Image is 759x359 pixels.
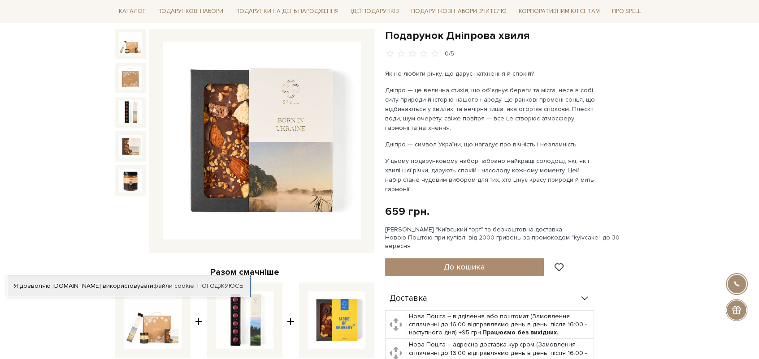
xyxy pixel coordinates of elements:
[390,295,427,303] span: Доставка
[385,29,644,43] h1: Подарунок Дніпрова хвиля
[163,42,361,240] img: Подарунок Дніпрова хвиля
[385,205,429,218] div: 659 грн.
[119,169,142,192] img: Подарунок Дніпрова хвиля
[385,258,544,276] button: До кошика
[407,310,594,339] td: Нова Пошта – відділення або поштомат (Замовлення сплаченні до 16:00 відправляємо день в день, піс...
[385,156,595,194] p: У цьому подарунковому наборі зібрано найкращі солодощі, які, як і хвилі цієї річки, дарують спокі...
[7,282,250,290] div: Я дозволяю [DOMAIN_NAME] використовувати
[124,291,182,349] img: Подарунок Дніпрова хвиля
[515,4,603,18] a: Корпоративним клієнтам
[385,140,595,149] p: Дніпро — символ України, що нагадує про вічність і незламність.
[385,69,595,78] p: Як не любити річку, що дарує натхнення й спокій?
[115,4,149,18] a: Каталог
[197,282,243,290] a: Погоджуюсь
[119,66,142,90] img: Подарунок Дніпрова хвиля
[232,4,342,18] a: Подарунки на День народження
[347,4,403,18] a: Ідеї подарунків
[119,32,142,56] img: Подарунок Дніпрова хвиля
[216,291,273,349] img: Набір цукерок Димний чорнослив
[308,291,365,349] img: Молочний шоколад з горіховим асорті Сміливий
[119,135,142,158] img: Подарунок Дніпрова хвиля
[385,85,595,132] p: Дніпро — це велична стихія, що об’єднує береги та міста, несе в собі силу природи й історію нашог...
[444,262,485,272] span: До кошика
[408,4,510,19] a: Подарункові набори Вчителю
[154,4,227,18] a: Подарункові набори
[153,282,194,290] a: файли cookie
[608,4,644,18] a: Про Spell
[115,266,374,278] div: Разом смачніше
[385,226,644,250] div: [PERSON_NAME] "Київський торт" та безкоштовна доставка Новою Поштою при купівлі від 2000 гривень ...
[119,100,142,124] img: Подарунок Дніпрова хвиля
[482,329,559,336] b: Працюємо без вихідних.
[445,50,454,58] div: 0/5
